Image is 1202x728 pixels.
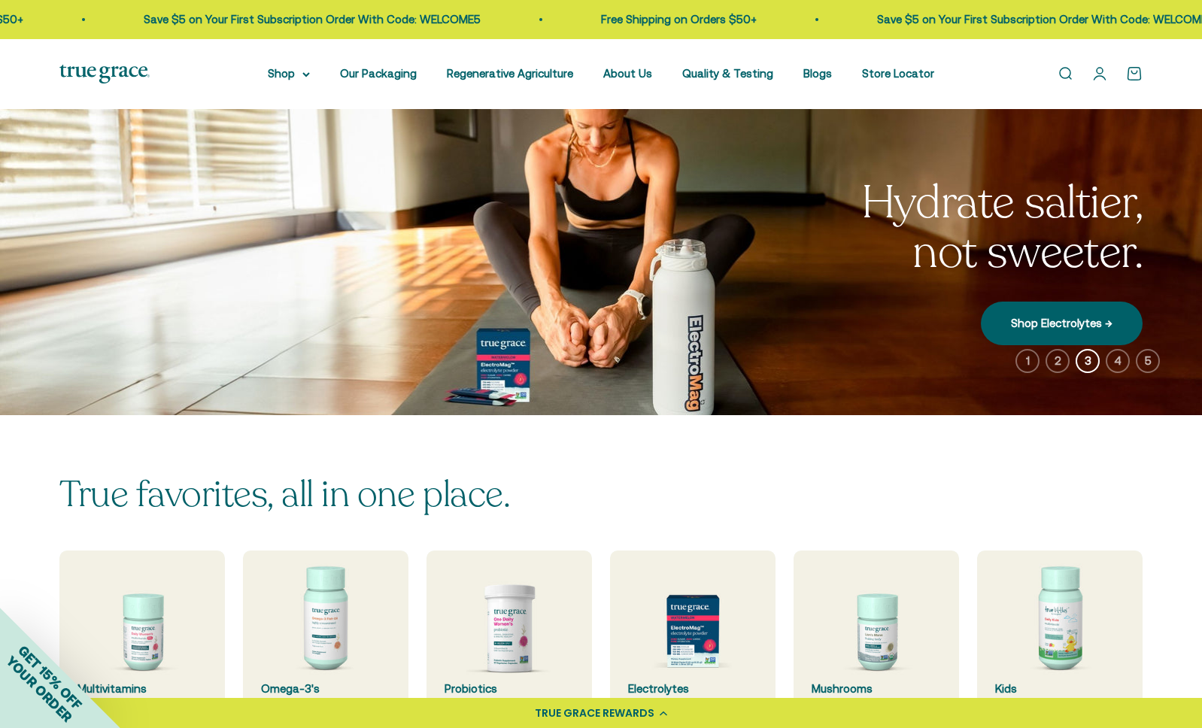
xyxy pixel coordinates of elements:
[861,172,1143,284] split-lines: Hydrate saltier, not sweeter.
[268,65,310,83] summary: Shop
[445,680,574,698] div: Probiotics
[603,67,652,80] a: About Us
[535,705,654,721] div: TRUE GRACE REWARDS
[426,551,592,716] a: Probiotics
[794,551,959,716] a: Mushrooms
[447,67,573,80] a: Regenerative Agriculture
[59,551,225,716] a: Multivitamins
[59,470,510,519] split-lines: True favorites, all in one place.
[628,680,757,698] div: Electrolytes
[3,653,75,725] span: YOUR ORDER
[15,642,85,712] span: GET 15% OFF
[610,551,776,716] a: Electrolytes
[995,680,1125,698] div: Kids
[803,67,832,80] a: Blogs
[981,302,1143,345] a: Shop Electrolytes →
[340,67,417,80] a: Our Packaging
[1015,349,1040,373] button: 1
[243,551,408,716] a: Omega-3's
[1046,349,1070,373] button: 2
[721,13,876,26] a: Free Shipping on Orders $50+
[1076,349,1100,373] button: 3
[263,11,600,29] p: Save $5 on Your First Subscription Order With Code: WELCOME5
[261,680,390,698] div: Omega-3's
[977,551,1143,716] a: Kids
[682,67,773,80] a: Quality & Testing
[812,680,941,698] div: Mushrooms
[862,67,934,80] a: Store Locator
[1136,349,1160,373] button: 5
[77,680,207,698] div: Multivitamins
[1106,349,1130,373] button: 4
